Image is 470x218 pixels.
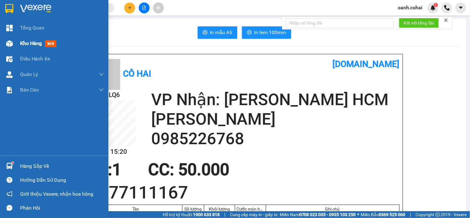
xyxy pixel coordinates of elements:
img: warehouse-icon [6,163,13,169]
h2: VP Nhận: [PERSON_NAME] HCM [151,90,400,109]
span: | [410,211,411,218]
span: Kho hàng [20,40,42,46]
img: logo-vxr [5,4,13,13]
strong: 0369 525 060 [379,212,406,217]
span: Điều hành xe [20,55,50,63]
span: oanh.cohai [393,4,428,11]
span: 1 [112,160,122,179]
h2: [PERSON_NAME] [151,109,400,129]
div: CC : 50.000 [144,160,233,179]
span: In mẫu A5 [210,29,232,36]
div: Hướng dẫn sử dụng [20,176,104,185]
span: Miền Bắc [361,211,406,218]
img: warehouse-icon [6,71,13,78]
span: In tem 100mm [254,29,286,36]
img: warehouse-icon [6,40,13,47]
img: solution-icon [6,87,13,93]
div: Phản hồi [20,203,104,213]
input: Nhập số tổng đài [286,18,394,28]
button: printerIn tem 100mm [242,26,291,39]
h2: 0985226768 [151,129,400,149]
span: down [99,87,104,92]
span: plus [128,6,132,10]
div: Hàng sắp về [20,162,104,171]
strong: 1900 633 818 [193,212,220,217]
button: Kết nối tổng đài [399,18,439,28]
div: Cước món hàng [237,207,264,211]
span: | [224,211,225,218]
span: Tổng Quan [20,24,44,32]
button: printerIn mẫu A5 [198,26,237,39]
h2: XKC46LQ6 [3,19,34,29]
strong: 0708 023 035 - 0935 103 250 [299,212,356,217]
span: down [99,72,104,77]
img: dashboard-icon [6,25,13,31]
span: Miền Nam [280,211,356,218]
span: Hỗ trợ kỹ thuật: [163,211,220,218]
span: [DATE] 15:20 [55,17,78,21]
div: Tên [91,207,181,211]
img: icon-new-feature [430,5,436,11]
span: notification [7,191,12,197]
b: Cô Hai [16,4,42,14]
div: Ghi chú [268,207,398,211]
h1: 0777111167 [89,180,400,205]
h2: XKC46LQ6 [89,90,136,100]
button: caret-down [455,2,466,13]
span: mới [45,40,56,47]
span: Cung cấp máy in - giấy in: [230,211,278,218]
span: Báo cáo [20,86,39,94]
sup: 1 [434,3,438,7]
button: file-add [139,2,150,13]
div: Số lượng [184,207,202,211]
img: warehouse-icon [6,56,13,62]
span: 1THX [55,43,79,54]
span: ⚪️ [358,213,359,216]
h2: [DATE] 15:20 [89,147,136,157]
span: Giới thiệu Vexere, nhận hoa hồng [20,190,93,198]
b: Cô Hai [123,69,152,79]
b: [DOMAIN_NAME] [333,59,400,69]
span: message [7,205,12,211]
div: Khối lượng [206,207,233,211]
span: printer [203,30,208,36]
button: aim [153,2,164,13]
span: printer [247,30,252,36]
button: plus [124,2,135,13]
span: caret-down [458,5,464,11]
span: AyunPa [55,34,77,41]
span: Kết nối tổng đài [404,20,434,26]
span: Gửi: [55,24,67,31]
span: aim [156,6,160,10]
span: Quản Lý [20,70,38,78]
sup: 1 [12,162,14,164]
span: file-add [142,6,146,10]
span: 1 [435,3,437,7]
img: phone-icon [444,5,450,11]
span: question-circle [7,177,12,183]
span: copyright [436,212,440,217]
span: close [444,18,448,22]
